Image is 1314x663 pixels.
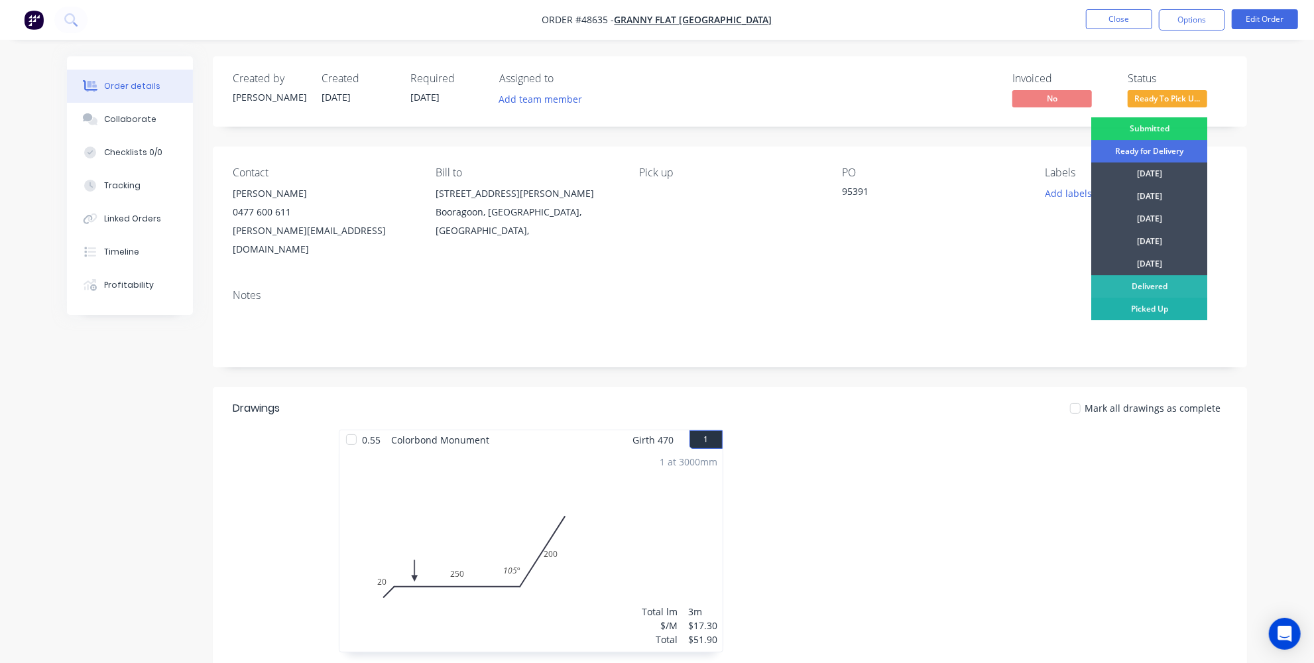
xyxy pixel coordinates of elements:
[233,90,306,104] div: [PERSON_NAME]
[615,14,772,27] a: Granny Flat [GEOGRAPHIC_DATA]
[233,203,414,221] div: 0477 600 611
[322,72,394,85] div: Created
[322,91,351,103] span: [DATE]
[642,633,678,646] div: Total
[842,166,1024,179] div: PO
[233,184,414,203] div: [PERSON_NAME]
[1159,9,1225,30] button: Options
[1128,90,1207,110] button: Ready To Pick U...
[233,184,414,259] div: [PERSON_NAME]0477 600 611[PERSON_NAME][EMAIL_ADDRESS][DOMAIN_NAME]
[1232,9,1298,29] button: Edit Order
[67,235,193,269] button: Timeline
[436,184,617,203] div: [STREET_ADDRESS][PERSON_NAME]
[339,450,723,652] div: 020250200105º1 at 3000mmTotal lm$/MTotal3m$17.30$51.90
[104,213,161,225] div: Linked Orders
[67,70,193,103] button: Order details
[24,10,44,30] img: Factory
[410,91,440,103] span: [DATE]
[1045,166,1227,179] div: Labels
[842,184,1008,203] div: 95391
[233,166,414,179] div: Contact
[1091,185,1207,208] div: [DATE]
[357,430,386,450] span: 0.55
[499,72,632,85] div: Assigned to
[233,221,414,259] div: [PERSON_NAME][EMAIL_ADDRESS][DOMAIN_NAME]
[67,136,193,169] button: Checklists 0/0
[436,166,617,179] div: Bill to
[67,202,193,235] button: Linked Orders
[1091,117,1207,140] div: Submitted
[104,180,141,192] div: Tracking
[688,633,717,646] div: $51.90
[104,80,160,92] div: Order details
[67,269,193,302] button: Profitability
[1091,140,1207,162] div: Ready for Delivery
[104,147,162,158] div: Checklists 0/0
[67,103,193,136] button: Collaborate
[542,14,615,27] span: Order #48635 -
[1012,72,1112,85] div: Invoiced
[1091,253,1207,275] div: [DATE]
[1091,298,1207,320] div: Picked Up
[1086,9,1152,29] button: Close
[499,90,589,108] button: Add team member
[642,619,678,633] div: $/M
[632,430,674,450] span: Girth 470
[1269,618,1301,650] div: Open Intercom Messenger
[1091,208,1207,230] div: [DATE]
[660,455,717,469] div: 1 at 3000mm
[1128,72,1227,85] div: Status
[436,184,617,240] div: [STREET_ADDRESS][PERSON_NAME]Booragoon, [GEOGRAPHIC_DATA], [GEOGRAPHIC_DATA],
[689,430,723,449] button: 1
[67,169,193,202] button: Tracking
[492,90,589,108] button: Add team member
[1012,90,1092,107] span: No
[233,72,306,85] div: Created by
[104,246,139,258] div: Timeline
[386,430,495,450] span: Colorbond Monument
[233,400,280,416] div: Drawings
[104,279,154,291] div: Profitability
[436,203,617,240] div: Booragoon, [GEOGRAPHIC_DATA], [GEOGRAPHIC_DATA],
[688,619,717,633] div: $17.30
[1091,162,1207,185] div: [DATE]
[1091,230,1207,253] div: [DATE]
[1128,90,1207,107] span: Ready To Pick U...
[1038,184,1099,202] button: Add labels
[642,605,678,619] div: Total lm
[410,72,483,85] div: Required
[104,113,156,125] div: Collaborate
[688,605,717,619] div: 3m
[233,289,1227,302] div: Notes
[1091,275,1207,298] div: Delivered
[639,166,821,179] div: Pick up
